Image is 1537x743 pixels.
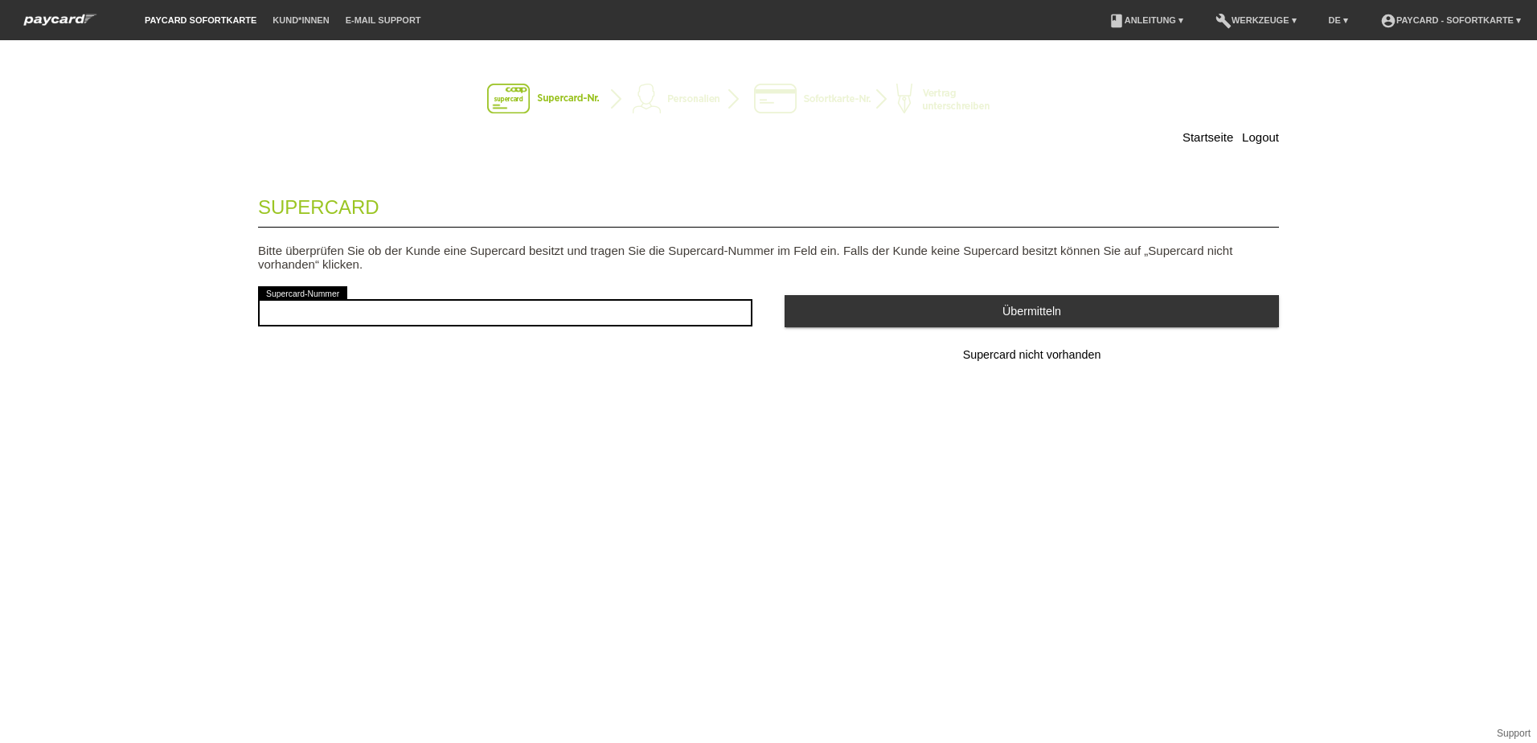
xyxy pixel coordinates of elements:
i: build [1215,13,1232,29]
a: bookAnleitung ▾ [1100,15,1191,25]
a: buildWerkzeuge ▾ [1207,15,1305,25]
a: account_circlepaycard - Sofortkarte ▾ [1372,15,1529,25]
span: Übermitteln [1002,305,1061,318]
img: paycard Sofortkarte [16,11,105,28]
a: Support [1497,728,1531,739]
a: Startseite [1182,130,1233,144]
a: E-Mail Support [338,15,429,25]
legend: Supercard [258,180,1279,228]
a: Logout [1242,130,1279,144]
a: DE ▾ [1321,15,1356,25]
a: paycard Sofortkarte [16,18,105,31]
p: Bitte überprüfen Sie ob der Kunde eine Supercard besitzt und tragen Sie die Supercard-Nummer im F... [258,244,1279,271]
button: Übermitteln [785,295,1279,326]
a: paycard Sofortkarte [137,15,264,25]
i: book [1109,13,1125,29]
a: Kund*innen [264,15,337,25]
i: account_circle [1380,13,1396,29]
button: Supercard nicht vorhanden [785,339,1279,371]
span: Supercard nicht vorhanden [963,348,1101,361]
img: instantcard-v2-de-1.png [487,84,1050,116]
